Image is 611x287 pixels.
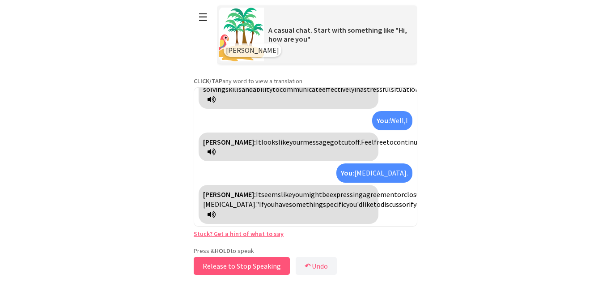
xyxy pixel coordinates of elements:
span: continue [394,137,421,146]
span: Well, [390,116,406,125]
span: looks [261,137,278,146]
span: like [281,190,292,199]
span: a [360,85,364,94]
span: [MEDICAL_DATA]. [354,168,408,177]
span: cut [341,137,351,146]
span: something [289,200,323,209]
span: to [386,137,394,146]
span: off. [351,137,361,146]
span: be [322,190,330,199]
strong: CLICK/TAP [194,77,222,85]
button: Release to Stop Speaking [194,257,290,275]
span: to [373,200,381,209]
span: situation. [391,85,420,94]
span: free [374,137,386,146]
span: closure [404,190,426,199]
span: you [292,190,303,199]
span: I [406,116,408,125]
span: in [354,85,360,94]
span: If [259,200,264,209]
span: might [303,190,322,199]
span: to [272,85,280,94]
span: have [275,200,289,209]
span: skills [225,85,242,94]
span: seems [261,190,281,199]
p: Press & to speak [194,247,417,255]
span: or [402,200,409,209]
p: any word to view a translation [194,77,417,85]
span: specific [323,200,346,209]
span: agreement [363,190,397,199]
span: expressing [330,190,363,199]
span: [PERSON_NAME] [226,46,279,55]
span: It [256,190,261,199]
span: effectively [322,85,354,94]
strong: [PERSON_NAME]: [203,190,256,199]
span: your [289,137,303,146]
span: stressful [364,85,391,94]
span: like [278,137,289,146]
span: and [242,85,253,94]
span: or [397,190,404,199]
span: you'd [346,200,362,209]
span: got [330,137,341,146]
button: ↶Undo [296,257,337,275]
strong: HOLD [215,247,230,255]
b: ↶ [305,261,310,270]
span: message [303,137,330,146]
span: like [362,200,373,209]
a: Stuck? Get a hint of what to say [194,230,284,238]
strong: You: [341,168,354,177]
div: Click to translate [336,163,412,182]
div: Click to translate [372,111,412,130]
span: you [264,200,275,209]
span: ability [253,85,272,94]
button: ☰ [194,6,212,29]
span: It [256,137,261,146]
div: Click to translate [199,185,378,224]
span: you [413,200,424,209]
strong: You: [377,116,390,125]
div: Click to translate [199,133,378,162]
span: communicate [280,85,322,94]
strong: [PERSON_NAME]: [203,137,256,146]
span: A casual chat. Start with something like "Hi, how are you" [268,26,407,43]
span: if [409,200,413,209]
img: Scenario Image [219,8,264,61]
span: discuss [381,200,402,209]
span: Feel [361,137,374,146]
